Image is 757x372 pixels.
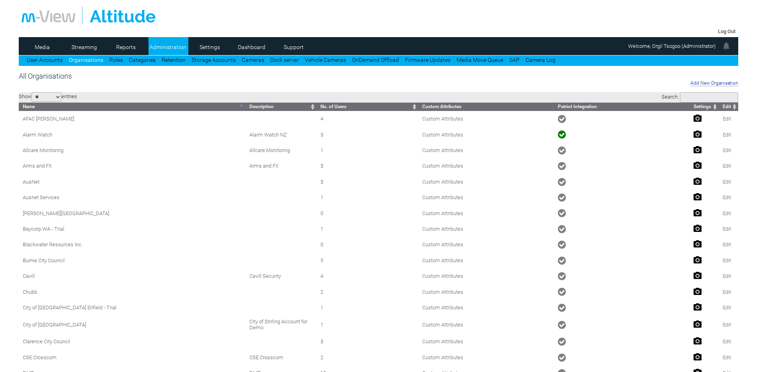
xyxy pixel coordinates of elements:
td: 2 [316,284,418,299]
a: Custom Attributes [422,226,463,232]
td: CSE Crosscom [19,350,245,365]
input: Search: [680,92,738,103]
td: Alarm Watch NZ [245,127,316,142]
a: Cameras [242,57,264,63]
a: Custom Attributes [422,273,463,279]
td: 4 [316,111,418,127]
label: Show entries [19,93,77,99]
img: camera24.png [694,240,702,248]
a: Vehicle Cameras [305,57,346,63]
td: City of Stirling Account for Demo [245,315,316,334]
th: No. of Users: activate to sort column ascending [316,103,418,111]
td: Baycorp WA - Trial [19,221,245,237]
th: Custom Attributes [418,103,554,111]
a: Media Move Queue [457,57,503,63]
td: 2 [316,350,418,365]
a: Reports [107,41,145,53]
td: 1 [316,221,418,237]
td: Cavill Security [245,268,316,284]
img: camera24.png [694,256,702,264]
td: Allcare Monitoring [245,142,316,158]
a: Edit [723,257,731,263]
a: Edit [723,226,731,232]
td: Burnie City Council [19,253,245,268]
img: camera24.png [694,161,702,169]
th: Patriot Integration [554,103,690,111]
td: 1 [316,142,418,158]
td: 0 [316,205,418,221]
a: Edit [723,289,731,295]
a: Edit [723,147,731,153]
td: 3 [316,158,418,174]
a: Custom Attributes [422,322,463,328]
a: Retention [162,57,186,63]
td: 3 [316,127,418,142]
span: All Organisations [19,72,72,80]
a: Edit [723,322,731,328]
a: Custom Attributes [422,116,463,122]
td: City of [GEOGRAPHIC_DATA] Enfield - Trial [19,300,245,315]
td: Clarence City Council [19,334,245,349]
td: 4 [316,268,418,284]
a: Dock server [270,57,299,63]
th: Settings: activate to sort column ascending [690,103,719,111]
a: Custom Attributes [422,194,463,200]
a: Custom Attributes [422,305,463,311]
select: Showentries [32,92,61,102]
a: Edit [723,163,731,169]
span: Welcome, Orgil Tsogoo (Administrator) [628,43,715,49]
a: Streaming [65,41,103,53]
a: Edit [723,338,731,344]
td: 0 [316,237,418,252]
td: Cavill [19,268,245,284]
a: User Accounts [27,57,63,63]
td: CSE Crosscom [245,350,316,365]
th: Name: activate to sort column descending [19,103,245,111]
img: camera24.png [694,177,702,185]
a: Custom Attributes [422,338,463,344]
td: 5 [316,253,418,268]
a: OnDemand Offload [352,57,399,63]
img: camera24.png [694,130,702,138]
img: camera24.png [694,271,702,279]
th: Description: activate to sort column ascending [245,103,316,111]
td: [PERSON_NAME][GEOGRAPHIC_DATA] [19,205,245,221]
label: Search: [662,94,738,100]
a: Administration [148,41,187,53]
a: Add New Organisation [690,80,738,86]
td: 1 [316,190,418,205]
a: Support [274,41,313,53]
a: Edit [723,354,731,360]
img: camera24.png [694,209,702,217]
a: Storage Accounts [192,57,236,63]
img: camera24.png [694,320,702,328]
a: Custom Attributes [422,210,463,216]
img: camera24.png [694,287,702,295]
td: 1 [316,300,418,315]
a: Edit [723,116,731,122]
a: Custom Attributes [422,163,463,169]
td: Blackwater Resources Inc. [19,237,245,252]
a: Log Out [718,28,735,34]
a: Edit [723,273,731,279]
a: Organisations [69,57,103,63]
a: Custom Attributes [422,132,463,138]
a: Custom Attributes [422,354,463,360]
a: Edit [723,179,731,185]
td: Ausnet Services [19,190,245,205]
a: Edit [723,194,731,200]
img: camera24.png [694,146,702,154]
a: Edit [723,305,731,311]
a: Custom Attributes [422,179,463,185]
a: SAP [509,57,520,63]
a: Custom Attributes [422,241,463,247]
td: 1 [316,315,418,334]
a: Edit [723,210,731,216]
td: 3 [316,334,418,349]
img: camera24.png [694,193,702,201]
img: camera24.png [694,337,702,345]
a: Categories [129,57,156,63]
td: Chubb [19,284,245,299]
img: bell24.png [721,41,731,51]
a: Edit [723,241,731,247]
